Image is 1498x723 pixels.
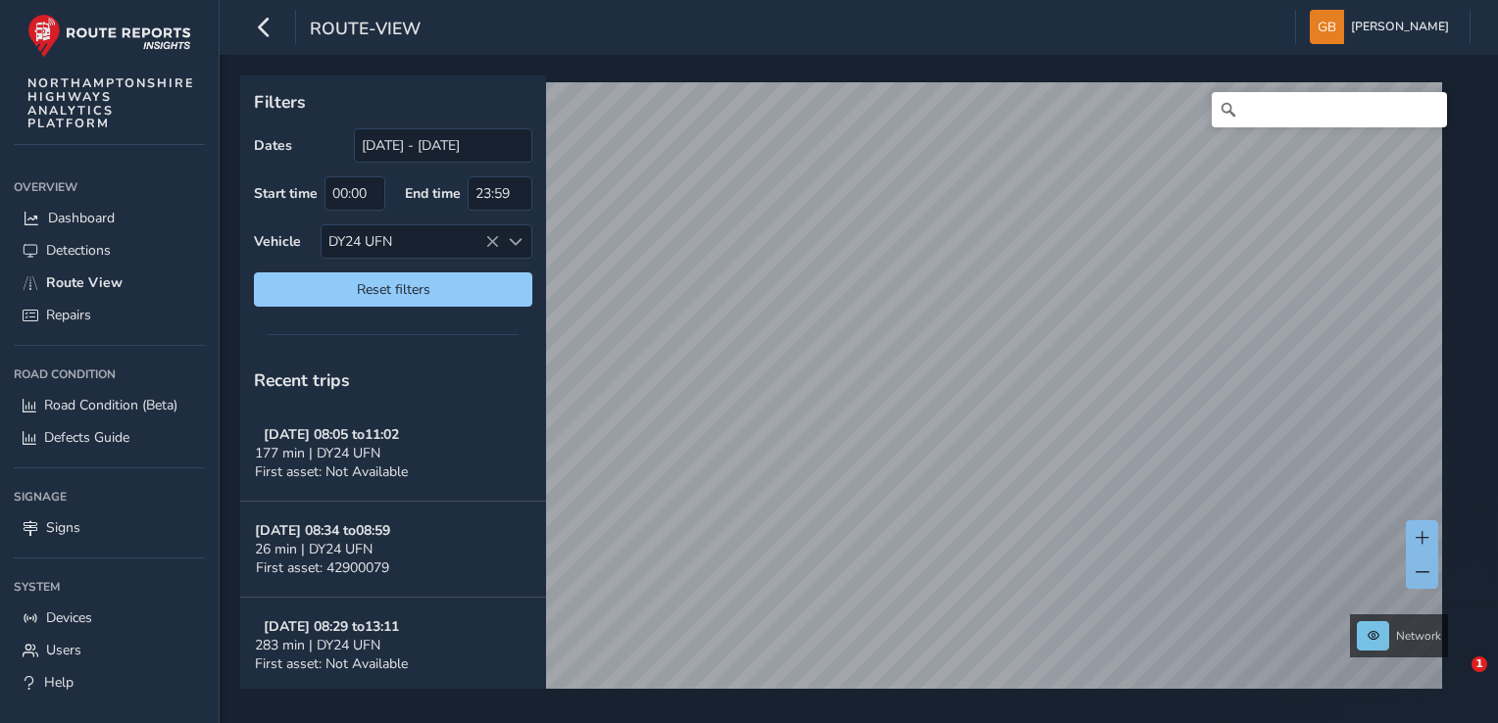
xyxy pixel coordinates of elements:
[269,280,518,299] span: Reset filters
[240,598,546,694] button: [DATE] 08:29 to13:11283 min | DY24 UFNFirst asset: Not Available
[14,482,205,511] div: Signage
[1212,92,1447,127] input: Search
[14,234,205,266] a: Detections
[14,360,205,389] div: Road Condition
[255,636,380,654] span: 283 min | DY24 UFN
[46,306,91,324] span: Repairs
[44,673,74,692] span: Help
[255,462,408,481] span: First asset: Not Available
[240,502,546,598] button: [DATE] 08:34 to08:5926 min | DY24 UFNFirst asset: 42900079
[44,428,129,447] span: Defects Guide
[14,634,205,666] a: Users
[46,518,80,537] span: Signs
[254,89,532,115] p: Filters
[240,406,546,502] button: [DATE] 08:05 to11:02177 min | DY24 UFNFirst asset: Not Available
[14,421,205,454] a: Defects Guide
[48,209,115,227] span: Dashboard
[1310,10,1456,44] button: [PERSON_NAME]
[405,184,461,203] label: End time
[1351,10,1449,44] span: [PERSON_NAME]
[1396,628,1441,644] span: Network
[255,444,380,462] span: 177 min | DY24 UFN
[46,273,123,292] span: Route View
[14,202,205,234] a: Dashboard
[46,608,92,627] span: Devices
[1472,656,1487,672] span: 1
[14,511,205,544] a: Signs
[256,558,389,577] span: First asset: 42900079
[44,396,177,414] span: Road Condition (Beta)
[46,641,81,659] span: Users
[27,76,195,130] span: NORTHAMPTONSHIRE HIGHWAYS ANALYTICS PLATFORM
[254,232,301,251] label: Vehicle
[27,14,191,58] img: rr logo
[1431,656,1478,703] iframe: Intercom live chat
[14,172,205,202] div: Overview
[254,368,350,392] span: Recent trips
[255,521,390,540] strong: [DATE] 08:34 to 08:59
[14,266,205,299] a: Route View
[14,572,205,602] div: System
[14,666,205,699] a: Help
[255,654,408,673] span: First asset: Not Available
[46,241,111,260] span: Detections
[254,272,532,307] button: Reset filters
[264,425,399,444] strong: [DATE] 08:05 to 11:02
[310,17,421,44] span: route-view
[247,82,1442,711] canvas: Map
[14,299,205,331] a: Repairs
[264,617,399,636] strong: [DATE] 08:29 to 13:11
[14,389,205,421] a: Road Condition (Beta)
[255,540,373,558] span: 26 min | DY24 UFN
[254,184,318,203] label: Start time
[14,602,205,634] a: Devices
[322,225,499,258] div: DY24 UFN
[1310,10,1344,44] img: diamond-layout
[254,136,292,155] label: Dates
